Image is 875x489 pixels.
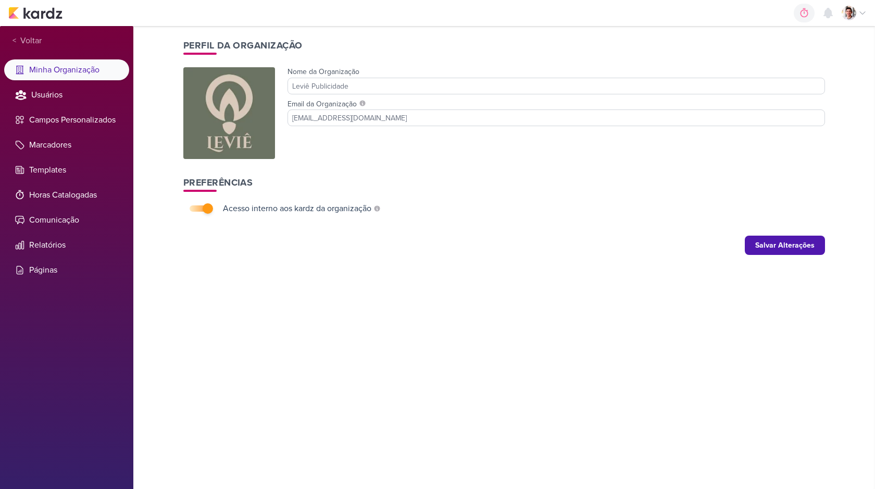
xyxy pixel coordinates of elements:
img: Lucas Pessoa [842,6,856,20]
li: Minha Organização [4,59,129,80]
img: kardz.app [8,7,63,19]
label: Nome da Organização [287,67,359,76]
li: Templates [4,160,129,180]
span: < [12,35,16,47]
h1: Perfil da Organização [183,39,825,53]
h1: Preferências [183,176,825,190]
button: Salvar Alterações [745,236,825,255]
li: Comunicação [4,210,129,230]
li: Campos Personalizados [4,109,129,130]
label: Email da Organização [287,99,825,109]
span: Voltar [16,34,42,47]
li: Marcadores [4,135,129,155]
li: Usuários [4,84,129,105]
li: Horas Catalogadas [4,185,129,205]
div: Acesso interno aos kardz da organização [223,202,371,215]
li: Páginas [4,260,129,280]
li: Relatórios [4,235,129,255]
